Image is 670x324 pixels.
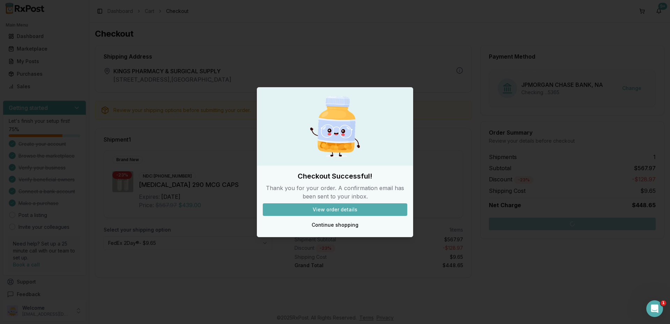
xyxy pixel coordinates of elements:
p: Thank you for your order. A confirmation email has been sent to your inbox. [263,184,407,201]
iframe: Intercom live chat [646,300,663,317]
span: 1 [661,300,666,306]
button: Continue shopping [263,219,407,231]
img: Happy Pill Bottle [301,93,368,160]
button: View order details [263,203,407,216]
h2: Checkout Successful! [263,171,407,181]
